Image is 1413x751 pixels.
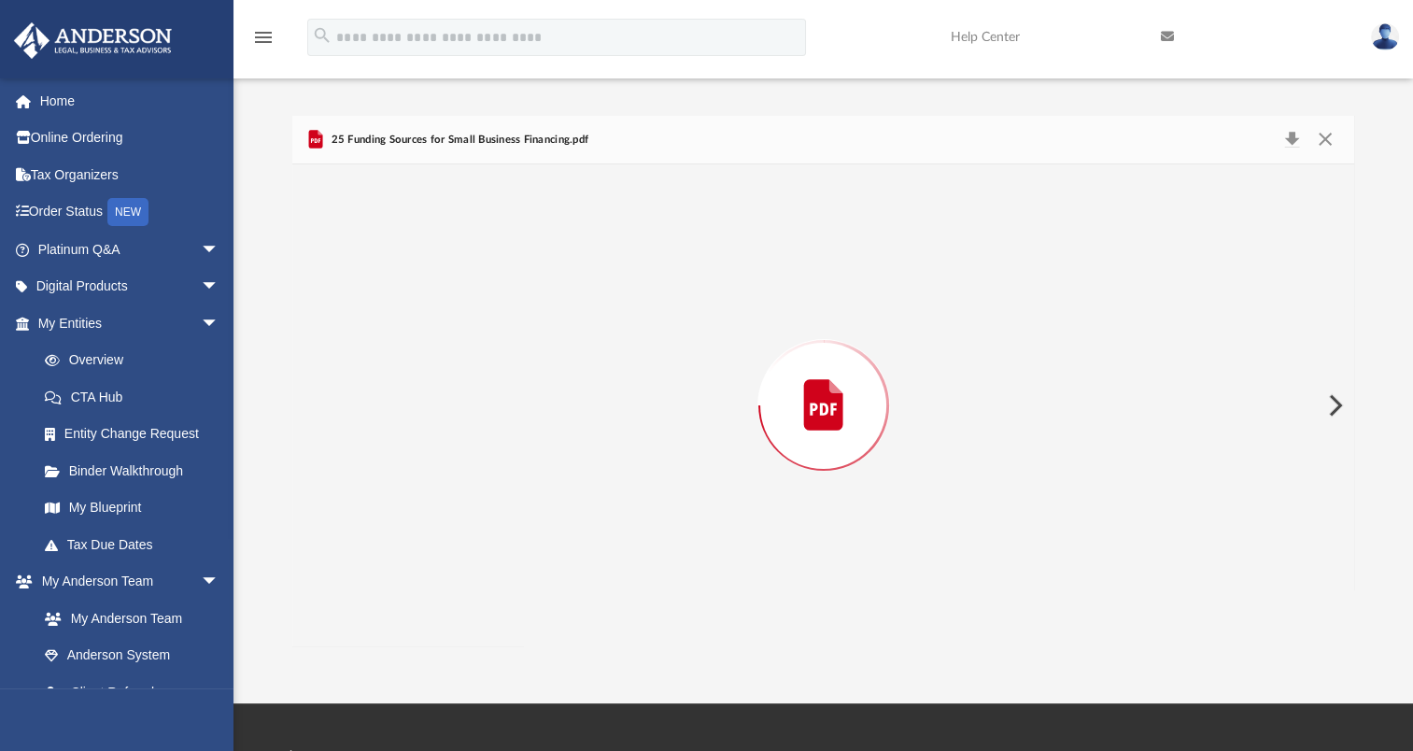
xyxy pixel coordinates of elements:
[26,600,229,637] a: My Anderson Team
[201,268,238,306] span: arrow_drop_down
[312,25,332,46] i: search
[252,26,275,49] i: menu
[8,22,177,59] img: Anderson Advisors Platinum Portal
[327,132,588,149] span: 25 Funding Sources for Small Business Financing.pdf
[13,268,247,305] a: Digital Productsarrow_drop_down
[1313,379,1354,432] button: Next File
[201,305,238,343] span: arrow_drop_down
[13,156,247,193] a: Tax Organizers
[26,489,238,527] a: My Blueprint
[26,378,247,416] a: CTA Hub
[1275,127,1308,153] button: Download
[1371,23,1399,50] img: User Pic
[107,198,148,226] div: NEW
[26,416,247,453] a: Entity Change Request
[26,673,238,711] a: Client Referrals
[13,231,247,268] a: Platinum Q&Aarrow_drop_down
[26,342,247,379] a: Overview
[26,526,247,563] a: Tax Due Dates
[13,305,247,342] a: My Entitiesarrow_drop_down
[26,452,247,489] a: Binder Walkthrough
[201,563,238,602] span: arrow_drop_down
[252,35,275,49] a: menu
[13,82,247,120] a: Home
[13,120,247,157] a: Online Ordering
[13,193,247,232] a: Order StatusNEW
[1307,127,1341,153] button: Close
[292,116,1354,647] div: Preview
[13,563,238,601] a: My Anderson Teamarrow_drop_down
[201,231,238,269] span: arrow_drop_down
[26,637,238,674] a: Anderson System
